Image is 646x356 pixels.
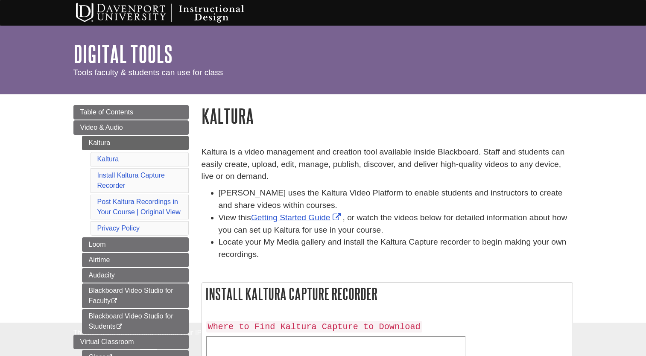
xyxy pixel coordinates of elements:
[73,105,189,120] a: Table of Contents
[73,335,189,349] a: Virtual Classroom
[82,253,189,267] a: Airtime
[219,236,573,261] li: Locate your My Media gallery and install the Kaltura Capture recorder to begin making your own re...
[73,41,172,67] a: Digital Tools
[82,309,189,334] a: Blackboard Video Studio for Students
[97,198,181,216] a: Post Kaltura Recordings in Your Course | Original View
[97,155,119,163] a: Kaltura
[69,2,274,23] img: Davenport University Instructional Design
[219,212,573,236] li: View this , or watch the videos below for detailed information about how you can set up Kaltura f...
[116,324,123,330] i: This link opens in a new window
[202,146,573,183] p: Kaltura is a video management and creation tool available inside Blackboard. Staff and students c...
[111,298,118,304] i: This link opens in a new window
[202,283,573,305] h2: Install Kaltura Capture Recorder
[82,268,189,283] a: Audacity
[82,136,189,150] a: Kaltura
[202,105,573,127] h1: Kaltura
[82,283,189,308] a: Blackboard Video Studio for Faculty
[73,120,189,135] a: Video & Audio
[80,108,134,116] span: Table of Contents
[219,187,573,212] li: [PERSON_NAME] uses the Kaltura Video Platform to enable students and instructors to create and sh...
[97,172,165,189] a: Install Kaltura Capture Recorder
[80,338,134,345] span: Virtual Classroom
[80,124,123,131] span: Video & Audio
[97,225,140,232] a: Privacy Policy
[82,237,189,252] a: Loom
[251,213,343,222] a: Link opens in new window
[73,68,223,77] span: Tools faculty & students can use for class
[206,321,422,333] code: Where to Find Kaltura Capture to Download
